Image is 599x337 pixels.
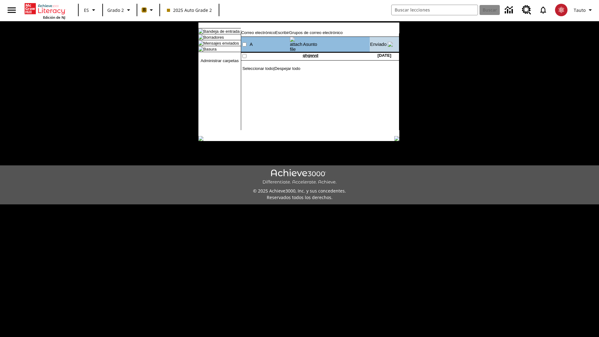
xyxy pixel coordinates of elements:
[290,37,302,52] img: attach file
[143,6,146,14] span: B
[555,4,567,16] img: avatar image
[198,35,203,40] img: folder_icon_pick.gif
[198,41,203,46] img: folder_icon.gif
[394,136,399,141] img: table_footer_right.gif
[551,2,571,18] button: Escoja un nuevo avatar
[167,7,212,13] span: 2025 Auto Grade 2
[388,42,393,47] img: arrow_down.gif
[105,4,135,16] button: Grado: Grado 2, Elige un grado
[201,58,239,63] a: Administrar carpetas
[377,53,391,58] nobr: [DATE]
[2,1,21,19] button: Abrir el menú lateral
[198,136,203,141] img: table_footer_left.gif
[241,30,275,35] a: Correo electrónico
[303,42,317,47] a: Asunto
[203,47,217,51] a: Basura
[370,42,387,47] a: Enviado
[303,53,318,58] a: qhgwvd
[203,35,224,40] a: Borradores
[80,4,100,16] button: Lenguaje: ES, Selecciona un idioma
[275,30,289,35] a: Escribir
[139,4,158,16] button: Boost El color de la clase es anaranjado claro. Cambiar el color de la clase.
[250,42,253,47] a: A
[198,46,203,51] img: folder_icon.gif
[571,4,597,16] button: Perfil/Configuración
[242,66,273,71] a: Seleccionar todo
[25,2,65,20] div: Portada
[203,29,240,34] a: Bandeja de entrada
[107,7,124,13] span: Grado 2
[241,66,300,71] td: |
[203,41,239,46] a: Mensajes enviados
[262,169,337,185] img: Achieve3000 Differentiate Accelerate Achieve
[289,30,343,35] a: Grupos de correo electrónico
[275,66,300,71] a: Despejar todo
[535,2,551,18] a: Notificaciones
[574,7,586,13] span: Tauto
[84,7,89,13] span: ES
[198,29,203,34] img: folder_icon.gif
[392,5,478,15] input: Buscar campo
[518,2,535,18] a: Centro de recursos, Se abrirá en una pestaña nueva.
[501,2,518,19] a: Centro de información
[43,15,65,20] span: Edición de NJ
